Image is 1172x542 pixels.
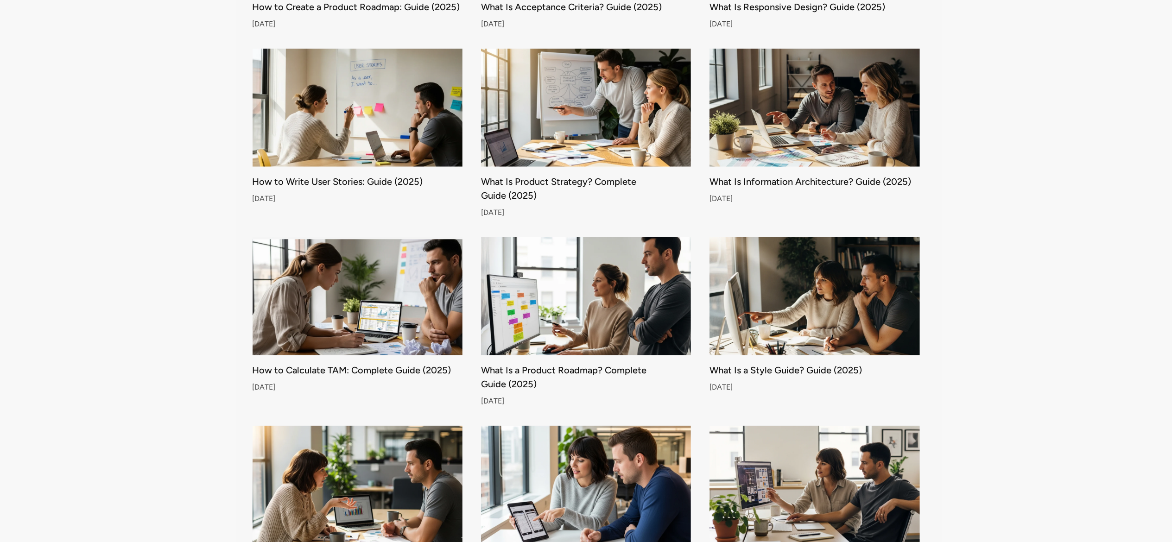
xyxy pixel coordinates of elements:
[710,49,919,215] a: What Is Information Architecture? Guide (2025)[DATE]
[253,384,462,390] div: [DATE]
[710,4,919,10] div: What Is Responsive Design? Guide (2025)
[481,49,691,215] a: What Is Product Strategy? Complete Guide (2025)[DATE]
[253,178,462,184] div: How to Write User Stories: Guide (2025)
[253,366,462,373] div: How to Calculate TAM: Complete Guide (2025)
[481,21,691,27] div: [DATE]
[481,398,691,404] div: [DATE]
[481,178,691,198] div: What Is Product Strategy? Complete Guide (2025)
[481,237,691,403] a: What Is a Product Roadmap? Complete Guide (2025)[DATE]
[710,178,919,184] div: What Is Information Architecture? Guide (2025)
[253,21,462,27] div: [DATE]
[253,4,462,10] div: How to Create a Product Roadmap: Guide (2025)
[710,384,919,390] div: [DATE]
[710,21,919,27] div: [DATE]
[253,196,462,202] div: [DATE]
[710,366,919,373] div: What Is a Style Guide? Guide (2025)
[710,237,919,403] a: What Is a Style Guide? Guide (2025)[DATE]
[481,366,691,387] div: What Is a Product Roadmap? Complete Guide (2025)
[481,210,691,215] div: [DATE]
[253,49,462,215] a: How to Write User Stories: Guide (2025)[DATE]
[710,196,919,202] div: [DATE]
[253,237,462,403] a: How to Calculate TAM: Complete Guide (2025)[DATE]
[481,4,691,10] div: What Is Acceptance Criteria? Guide (2025)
